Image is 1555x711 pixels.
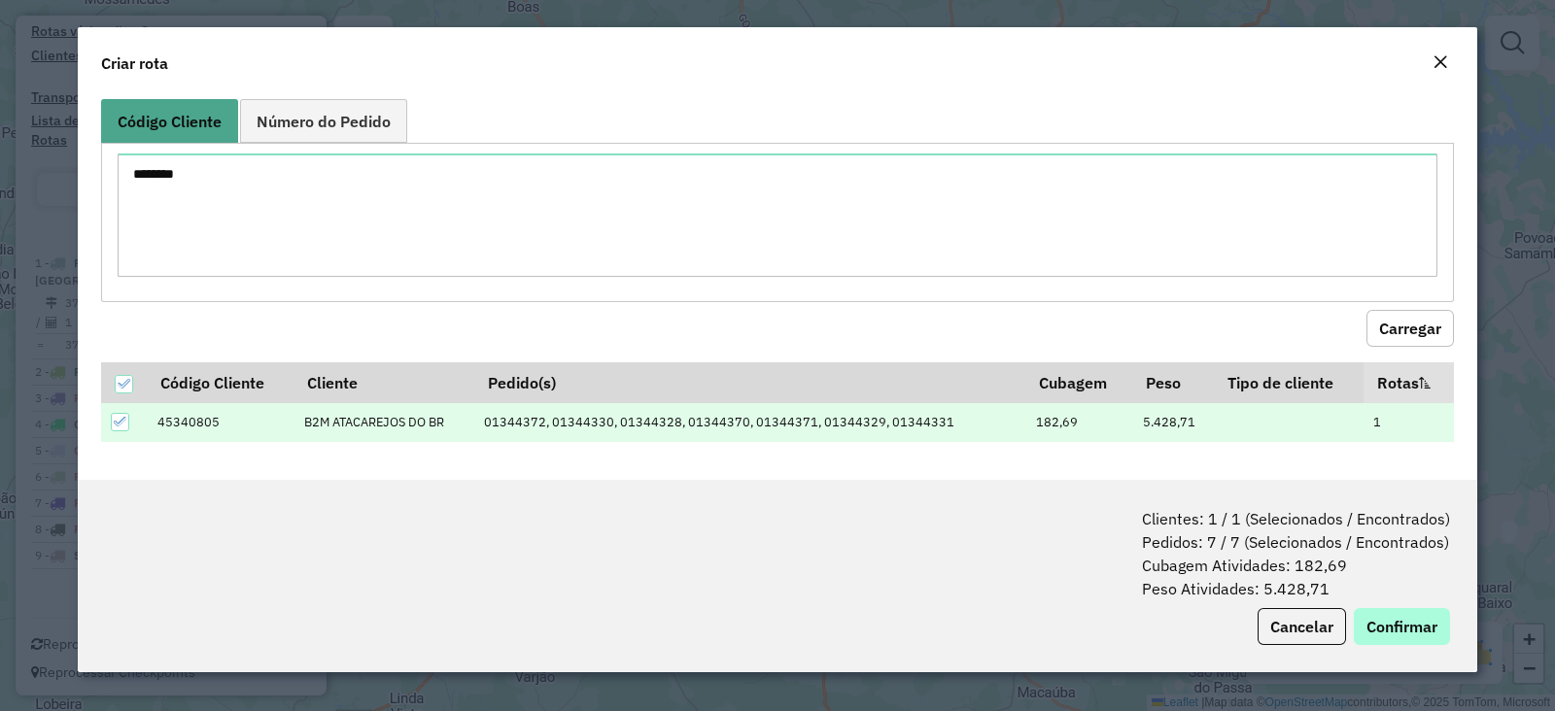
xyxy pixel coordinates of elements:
[118,114,222,129] span: Código Cliente
[101,51,168,75] h4: Criar rota
[147,362,294,403] th: Código Cliente
[1258,608,1346,645] button: Cancelar
[1364,362,1454,403] th: Rotas
[1132,362,1214,403] th: Peso
[1354,608,1450,645] button: Confirmar
[1142,507,1450,600] span: Clientes: 1 / 1 (Selecionados / Encontrados) Pedidos: 7 / 7 (Selecionados / Encontrados) Cubagem ...
[474,362,1026,403] th: Pedido(s)
[1364,403,1454,443] td: 1
[1427,51,1454,76] button: Close
[147,403,294,443] td: 45340805
[484,414,954,430] span: 01344372, 01344330, 01344328, 01344370, 01344371, 01344329, 01344331
[294,403,474,443] td: B2M ATACAREJOS DO BR
[1026,362,1133,403] th: Cubagem
[1026,403,1133,443] td: 182,69
[1433,54,1448,70] em: Fechar
[1366,310,1454,347] button: Carregar
[257,114,391,129] span: Número do Pedido
[1132,403,1214,443] td: 5.428,71
[294,362,474,403] th: Cliente
[1215,362,1364,403] th: Tipo de cliente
